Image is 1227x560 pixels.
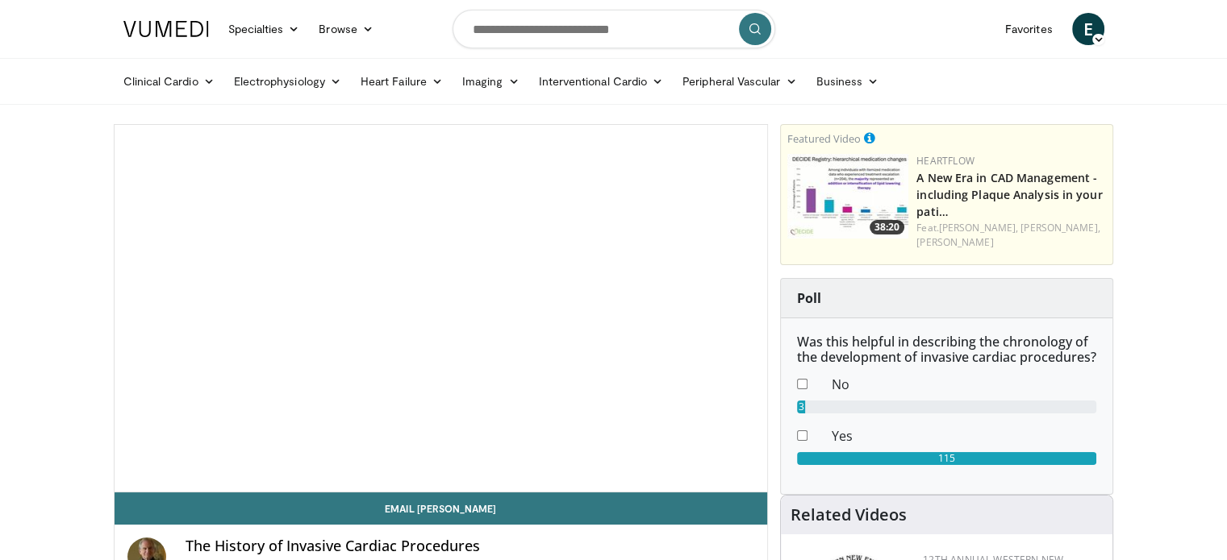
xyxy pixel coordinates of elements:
strong: Poll [797,289,821,307]
h6: Was this helpful in describing the chronology of the development of invasive cardiac procedures? [797,334,1096,365]
a: 38:20 [787,154,908,239]
a: [PERSON_NAME], [939,221,1018,234]
a: Interventional Cardio [529,65,674,97]
a: A New Era in CAD Management - including Plaque Analysis in your pati… [916,170,1102,219]
a: [PERSON_NAME] [916,235,993,249]
a: Peripheral Vascular [673,65,806,97]
a: Email [PERSON_NAME] [115,492,768,525]
span: 38:20 [870,220,904,234]
a: Heart Failure [351,65,453,97]
a: Electrophysiology [224,65,351,97]
a: Business [806,65,888,97]
a: Heartflow [916,154,975,168]
a: Browse [309,13,383,45]
small: Featured Video [787,131,861,146]
a: Imaging [453,65,529,97]
h4: The History of Invasive Cardiac Procedures [186,537,755,555]
img: 738d0e2d-290f-4d89-8861-908fb8b721dc.150x105_q85_crop-smart_upscale.jpg [787,154,908,239]
dd: Yes [820,426,1108,446]
a: Clinical Cardio [114,65,224,97]
a: Favorites [995,13,1062,45]
div: Feat. [916,221,1106,250]
video-js: Video Player [115,125,768,492]
a: Specialties [219,13,310,45]
img: VuMedi Logo [123,21,209,37]
div: 115 [797,452,1096,465]
dd: No [820,375,1108,394]
h4: Related Videos [791,505,907,525]
div: 3 [797,400,805,413]
a: E [1072,13,1104,45]
input: Search topics, interventions [453,10,775,48]
a: [PERSON_NAME], [1020,221,1100,234]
